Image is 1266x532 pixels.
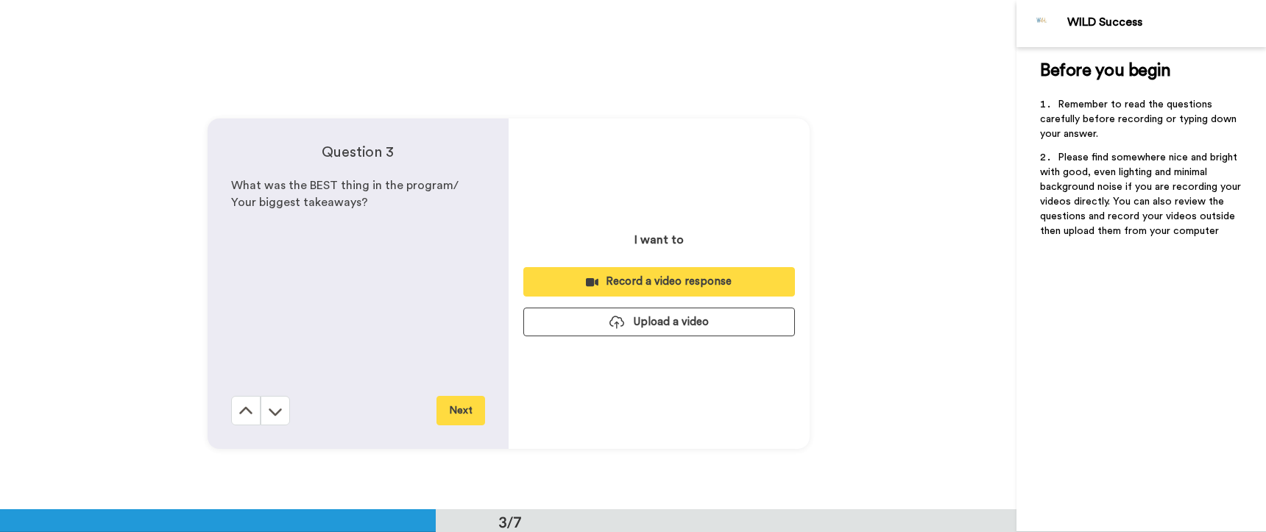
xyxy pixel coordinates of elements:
[1025,6,1060,41] img: Profile Image
[1067,15,1265,29] div: WILD Success
[535,274,783,289] div: Record a video response
[523,267,795,296] button: Record a video response
[634,231,684,249] p: I want to
[436,396,485,425] button: Next
[1040,62,1170,79] span: Before you begin
[231,180,462,208] span: What was the BEST thing in the program/ Your biggest takeaways?
[1040,152,1244,236] span: Please find somewhere nice and bright with good, even lighting and minimal background noise if yo...
[523,308,795,336] button: Upload a video
[231,142,485,163] h4: Question 3
[1040,99,1240,139] span: Remember to read the questions carefully before recording or typing down your answer.
[475,511,545,532] div: 3/7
